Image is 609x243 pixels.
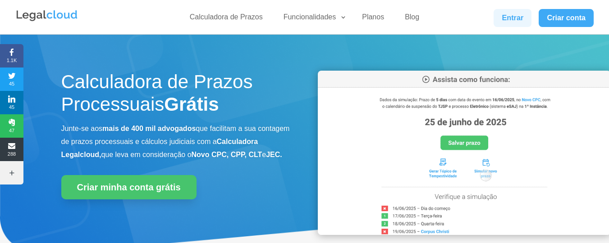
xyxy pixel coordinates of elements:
a: Criar conta [539,9,594,27]
a: Blog [399,13,425,26]
a: Entrar [494,9,531,27]
b: mais de 400 mil advogados [102,125,196,132]
b: JEC. [266,151,282,158]
b: Calculadora Legalcloud, [61,138,258,158]
b: Novo CPC, CPP, CLT [192,151,262,158]
p: Junte-se aos que facilitam a sua contagem de prazos processuais e cálculos judiciais com a que le... [61,122,291,161]
img: Legalcloud Logo [15,9,78,22]
a: Funcionalidades [278,13,347,26]
strong: Grátis [164,94,219,115]
a: Planos [357,13,389,26]
a: Criar minha conta grátis [61,175,197,199]
a: Calculadora de Prazos [184,13,268,26]
h1: Calculadora de Prazos Processuais [61,71,291,121]
a: Logo da Legalcloud [15,16,78,24]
